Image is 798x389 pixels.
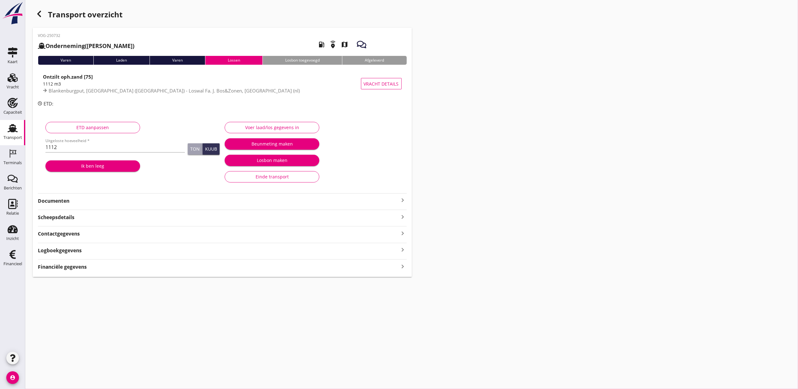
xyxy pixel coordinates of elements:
[43,81,361,87] div: 1112 m3
[38,70,407,98] a: Ontzilt oph.zand [75]1112 m3Blankenburgput, [GEOGRAPHIC_DATA] ([GEOGRAPHIC_DATA]) - Loswal Fa. J....
[324,36,342,53] i: emergency_share
[45,122,140,133] button: ETD aanpassen
[399,246,407,254] i: keyboard_arrow_right
[205,147,217,151] div: Kuub
[364,81,399,87] span: Vracht details
[230,124,314,131] div: Voer laad/los gegevens in
[38,33,134,39] p: VOG-250732
[38,42,134,50] h2: ([PERSON_NAME])
[33,8,412,23] div: Transport overzicht
[361,78,402,89] button: Vracht details
[225,155,319,166] button: Losbon maken
[38,214,74,221] strong: Scheepsdetails
[336,36,353,53] i: map
[3,262,22,266] div: Financieel
[6,236,19,241] div: Inzicht
[38,197,399,205] strong: Documenten
[93,56,149,65] div: Laden
[3,135,22,140] div: Transport
[3,161,22,165] div: Terminals
[50,163,135,169] div: Ik ben leeg
[38,230,80,237] strong: Contactgegevens
[190,147,200,151] div: Ton
[225,171,319,183] button: Einde transport
[230,157,314,164] div: Losbon maken
[7,85,19,89] div: Vracht
[225,138,319,150] button: Beunmeting maken
[150,56,205,65] div: Varen
[399,196,407,204] i: keyboard_arrow_right
[6,371,19,384] i: account_circle
[399,212,407,221] i: keyboard_arrow_right
[225,122,319,133] button: Voer laad/los gegevens in
[203,143,220,155] button: Kuub
[342,56,406,65] div: Afgeleverd
[49,87,300,94] span: Blankenburgput, [GEOGRAPHIC_DATA] ([GEOGRAPHIC_DATA]) - Loswal Fa. J. Bos&Zonen, [GEOGRAPHIC_DATA...
[45,142,185,152] input: Uitgeloste hoeveelheid *
[3,110,22,114] div: Capaciteit
[399,229,407,237] i: keyboard_arrow_right
[38,263,87,271] strong: Financiële gegevens
[45,160,140,172] button: Ik ben leeg
[38,56,93,65] div: Varen
[1,2,24,25] img: logo-small.a267ee39.svg
[205,56,263,65] div: Lossen
[230,173,314,180] div: Einde transport
[263,56,342,65] div: Losbon toegevoegd
[43,74,93,80] strong: Ontzilt oph.zand [75]
[51,124,135,131] div: ETD aanpassen
[230,141,314,147] div: Beunmeting maken
[8,60,18,64] div: Kaart
[313,36,330,53] i: local_gas_station
[6,211,19,215] div: Relatie
[4,186,22,190] div: Berichten
[45,42,85,50] strong: Onderneming
[38,247,82,254] strong: Logboekgegevens
[188,143,203,155] button: Ton
[399,262,407,271] i: keyboard_arrow_right
[44,100,53,107] span: ETD:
